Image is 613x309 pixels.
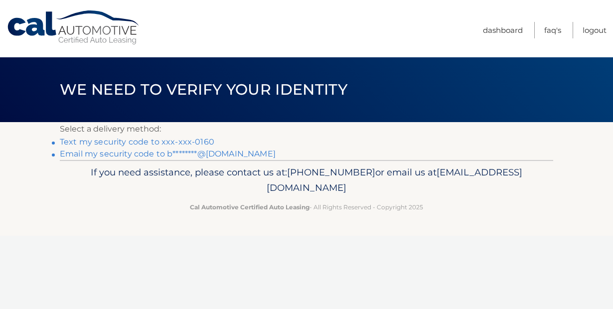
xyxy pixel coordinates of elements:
[287,166,375,178] span: [PHONE_NUMBER]
[60,80,347,99] span: We need to verify your identity
[60,122,553,136] p: Select a delivery method:
[66,164,547,196] p: If you need assistance, please contact us at: or email us at
[66,202,547,212] p: - All Rights Reserved - Copyright 2025
[190,203,309,211] strong: Cal Automotive Certified Auto Leasing
[483,22,523,38] a: Dashboard
[60,149,276,158] a: Email my security code to b********@[DOMAIN_NAME]
[6,10,141,45] a: Cal Automotive
[544,22,561,38] a: FAQ's
[583,22,607,38] a: Logout
[60,137,214,147] a: Text my security code to xxx-xxx-0160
